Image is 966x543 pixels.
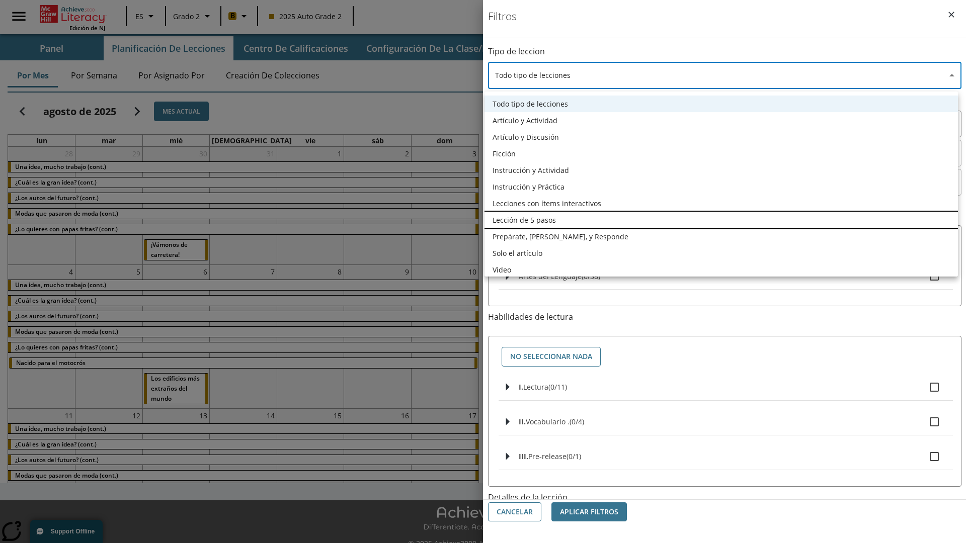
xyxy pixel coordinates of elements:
[485,145,958,162] li: Ficción
[485,245,958,261] li: Solo el artículo
[485,96,958,112] li: Todo tipo de lecciones
[485,112,958,129] li: Artículo y Actividad
[485,178,958,195] li: Instrucción y Práctica
[485,195,958,212] li: Lecciones con ítems interactivos
[485,92,958,282] ul: Seleccione un tipo de lección
[485,228,958,245] li: Prepárate, [PERSON_NAME], y Responde
[485,129,958,145] li: Artículo y Discusión
[485,162,958,178] li: Instrucción y Actividad
[485,212,958,228] li: Lección de 5 pasos
[485,261,958,278] li: Video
